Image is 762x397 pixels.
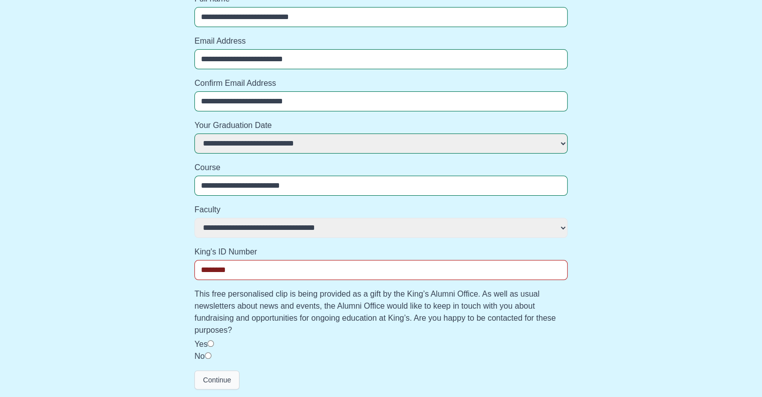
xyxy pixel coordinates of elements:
[194,162,568,174] label: Course
[194,204,568,216] label: Faculty
[194,288,568,336] label: This free personalised clip is being provided as a gift by the King’s Alumni Office. As well as u...
[194,119,568,131] label: Your Graduation Date
[194,77,568,89] label: Confirm Email Address
[194,352,204,360] label: No
[194,35,568,47] label: Email Address
[194,370,239,389] button: Continue
[194,340,207,348] label: Yes
[194,246,568,258] label: King's ID Number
